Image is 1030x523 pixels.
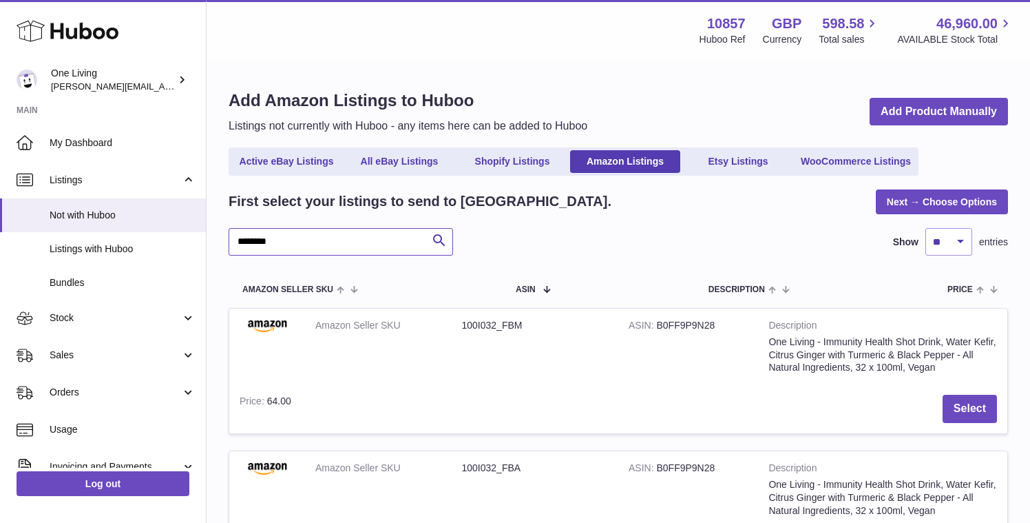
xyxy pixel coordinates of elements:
a: Active eBay Listings [231,150,341,173]
strong: Description [768,319,997,336]
span: 598.58 [822,14,864,33]
img: Jessica@oneliving.com [17,70,37,90]
span: Not with Huboo [50,209,196,222]
div: Huboo Ref [700,33,746,46]
span: Sales [50,349,181,362]
div: One Living [51,67,175,93]
span: entries [979,236,1008,249]
a: Add Product Manually [870,98,1008,126]
strong: ASIN [629,320,656,334]
dt: Amazon Seller SKU [315,462,462,475]
a: Log out [17,471,189,496]
span: 64.00 [267,396,291,407]
strong: Price [240,396,267,410]
span: Price [947,285,973,294]
span: Amazon Seller SKU [242,285,333,294]
button: Select [943,395,997,423]
a: Etsy Listings [683,150,793,173]
span: Listings [50,174,181,187]
label: Show [893,236,918,249]
a: 46,960.00 AVAILABLE Stock Total [897,14,1013,46]
dt: Amazon Seller SKU [315,319,462,332]
span: Invoicing and Payments [50,460,181,473]
a: Shopify Listings [457,150,567,173]
span: Total sales [819,33,880,46]
strong: GBP [772,14,801,33]
img: amazon.png [240,319,295,332]
span: 46,960.00 [936,14,998,33]
a: All eBay Listings [344,150,454,173]
h1: Add Amazon Listings to Huboo [229,90,587,112]
span: Orders [50,386,181,399]
img: amazon.png [240,462,295,475]
a: Amazon Listings [570,150,680,173]
span: ASIN [516,285,536,294]
span: My Dashboard [50,136,196,150]
span: [PERSON_NAME][EMAIL_ADDRESS][DOMAIN_NAME] [51,81,276,92]
strong: 10857 [707,14,746,33]
p: Listings not currently with Huboo - any items here can be added to Huboo [229,119,587,134]
a: Next → Choose Options [876,189,1008,214]
dd: 100I032_FBA [462,462,609,475]
div: Currency [763,33,802,46]
span: Usage [50,423,196,436]
a: WooCommerce Listings [796,150,916,173]
a: 598.58 Total sales [819,14,880,46]
strong: Description [768,462,997,478]
td: One Living - Immunity Health Shot Drink, Water Kefir, Citrus Ginger with Turmeric & Black Pepper ... [758,309,1007,385]
h2: First select your listings to send to [GEOGRAPHIC_DATA]. [229,192,611,211]
td: B0FF9P9N28 [618,309,758,385]
strong: ASIN [629,462,656,477]
span: Listings with Huboo [50,243,196,256]
dd: 100I032_FBM [462,319,609,332]
span: Bundles [50,276,196,289]
span: Stock [50,311,181,325]
span: AVAILABLE Stock Total [897,33,1013,46]
span: Description [708,285,765,294]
